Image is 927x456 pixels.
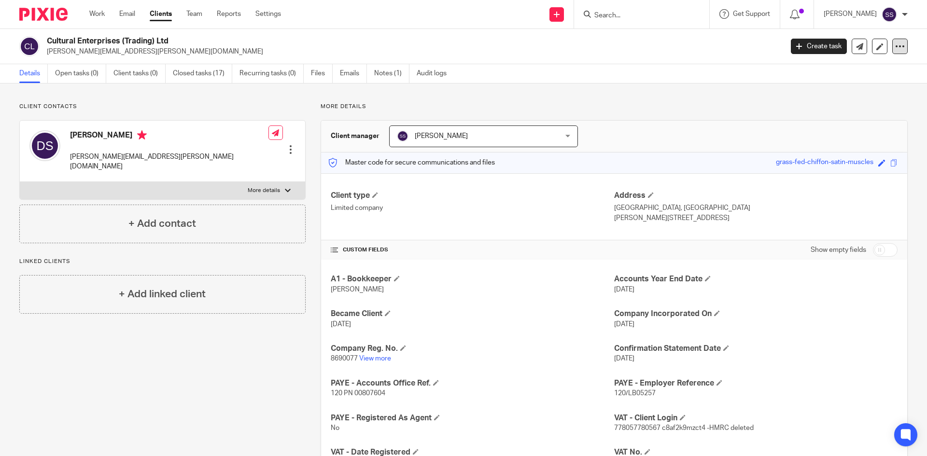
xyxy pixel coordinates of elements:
[374,64,409,83] a: Notes (1)
[614,286,634,293] span: [DATE]
[47,36,631,46] h2: Cultural Enterprises (Trading) Ltd
[331,309,614,319] h4: Became Client
[89,9,105,19] a: Work
[113,64,166,83] a: Client tasks (0)
[255,9,281,19] a: Settings
[614,425,754,431] span: 778057780567 c8af2k9mzct4 -HMRC deleted
[593,12,680,20] input: Search
[119,9,135,19] a: Email
[29,130,60,161] img: svg%3E
[397,130,408,142] img: svg%3E
[19,103,306,111] p: Client contacts
[331,344,614,354] h4: Company Reg. No.
[128,216,196,231] h4: + Add contact
[614,274,898,284] h4: Accounts Year End Date
[321,103,908,111] p: More details
[217,9,241,19] a: Reports
[614,344,898,354] h4: Confirmation Statement Date
[331,203,614,213] p: Limited company
[614,390,656,397] span: 120/LB05257
[331,321,351,328] span: [DATE]
[331,191,614,201] h4: Client type
[614,321,634,328] span: [DATE]
[331,274,614,284] h4: A1 - Bookkeeper
[331,355,358,362] span: 8690077
[614,213,898,223] p: [PERSON_NAME][STREET_ADDRESS]
[359,355,391,362] a: View more
[47,47,776,56] p: [PERSON_NAME][EMAIL_ADDRESS][PERSON_NAME][DOMAIN_NAME]
[417,64,454,83] a: Audit logs
[55,64,106,83] a: Open tasks (0)
[239,64,304,83] a: Recurring tasks (0)
[119,287,206,302] h4: + Add linked client
[331,378,614,388] h4: PAYE - Accounts Office Ref.
[331,390,385,397] span: 120 PN 00807604
[331,425,339,431] span: No
[791,39,847,54] a: Create task
[331,286,384,293] span: [PERSON_NAME]
[19,8,68,21] img: Pixie
[614,378,898,388] h4: PAYE - Employer Reference
[614,413,898,423] h4: VAT - Client Login
[331,246,614,254] h4: CUSTOM FIELDS
[150,9,172,19] a: Clients
[70,130,268,142] h4: [PERSON_NAME]
[340,64,367,83] a: Emails
[331,131,379,141] h3: Client manager
[882,7,897,22] img: svg%3E
[186,9,202,19] a: Team
[811,245,866,255] label: Show empty fields
[331,413,614,423] h4: PAYE - Registered As Agent
[248,187,280,194] p: More details
[19,64,48,83] a: Details
[733,11,770,17] span: Get Support
[824,9,877,19] p: [PERSON_NAME]
[311,64,333,83] a: Files
[19,36,40,56] img: svg%3E
[137,130,147,140] i: Primary
[70,152,268,172] p: [PERSON_NAME][EMAIL_ADDRESS][PERSON_NAME][DOMAIN_NAME]
[614,309,898,319] h4: Company Incorporated On
[173,64,232,83] a: Closed tasks (17)
[19,258,306,265] p: Linked clients
[776,157,873,168] div: grass-fed-chiffon-satin-muscles
[415,133,468,139] span: [PERSON_NAME]
[614,191,898,201] h4: Address
[614,355,634,362] span: [DATE]
[328,158,495,167] p: Master code for secure communications and files
[614,203,898,213] p: [GEOGRAPHIC_DATA], [GEOGRAPHIC_DATA]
